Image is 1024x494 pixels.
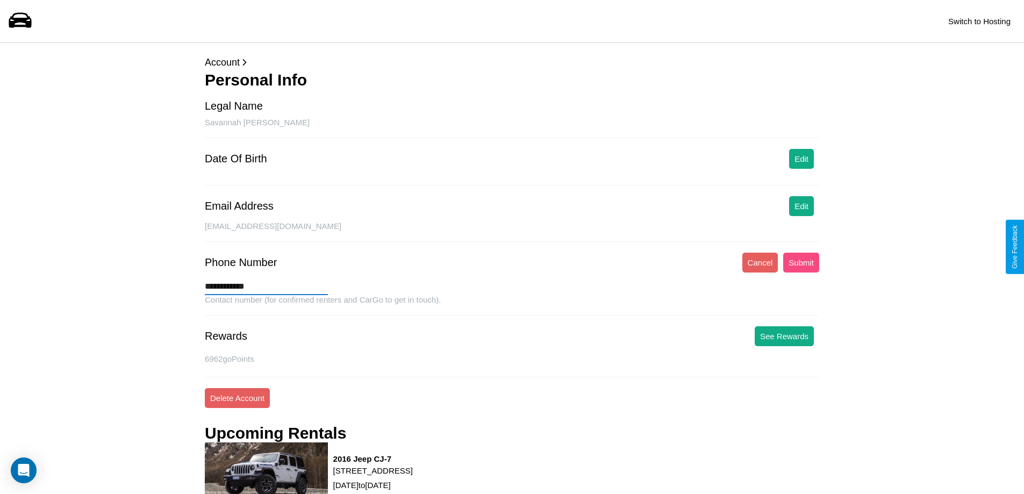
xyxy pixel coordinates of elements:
div: [EMAIL_ADDRESS][DOMAIN_NAME] [205,221,819,242]
p: 6962 goPoints [205,352,819,366]
div: Date Of Birth [205,153,267,165]
div: Email Address [205,200,274,212]
button: Cancel [742,253,778,273]
p: [DATE] to [DATE] [333,478,413,492]
p: [STREET_ADDRESS] [333,463,413,478]
h3: 2016 Jeep CJ-7 [333,454,413,463]
button: Edit [789,196,814,216]
div: Give Feedback [1011,225,1019,269]
div: Rewards [205,330,247,342]
div: Phone Number [205,256,277,269]
div: Savannah [PERSON_NAME] [205,118,819,138]
button: Submit [783,253,819,273]
button: Switch to Hosting [943,11,1016,31]
button: Edit [789,149,814,169]
p: Account [205,54,819,71]
h3: Upcoming Rentals [205,424,346,442]
div: Open Intercom Messenger [11,457,37,483]
div: Contact number (for confirmed renters and CarGo to get in touch). [205,295,819,316]
button: See Rewards [755,326,814,346]
h3: Personal Info [205,71,819,89]
div: Legal Name [205,100,263,112]
button: Delete Account [205,388,270,408]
